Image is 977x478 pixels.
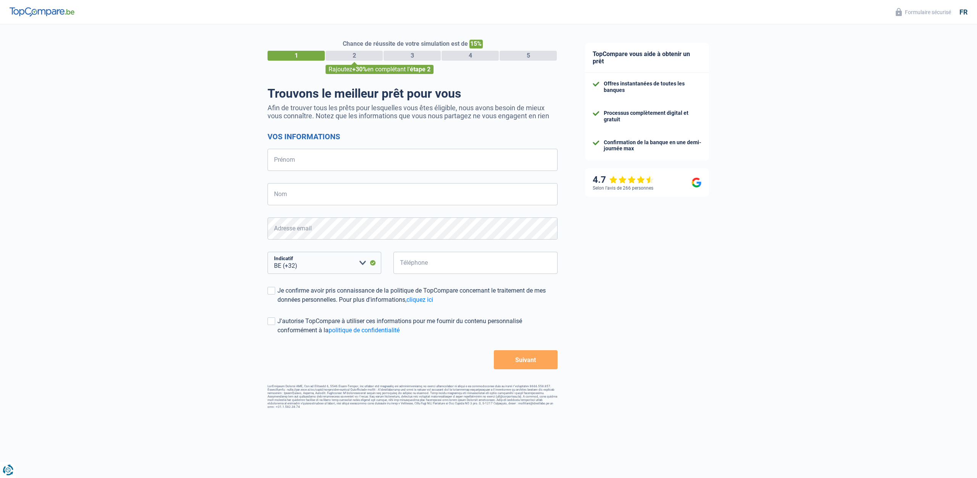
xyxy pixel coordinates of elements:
span: étape 2 [410,66,430,73]
p: Afin de trouver tous les prêts pour lesquelles vous êtes éligible, nous avons besoin de mieux vou... [268,104,558,120]
h2: Vos informations [268,132,558,141]
h1: Trouvons le meilleur prêt pour vous [268,86,558,101]
div: J'autorise TopCompare à utiliser ces informations pour me fournir du contenu personnalisé conform... [277,317,558,335]
div: TopCompare vous aide à obtenir un prêt [585,43,709,73]
div: 2 [326,51,383,61]
span: +30% [352,66,367,73]
a: politique de confidentialité [329,327,400,334]
span: Chance de réussite de votre simulation est de [343,40,468,47]
div: 1 [268,51,325,61]
div: 3 [384,51,441,61]
button: Formulaire sécurisé [891,6,956,18]
div: 4.7 [593,174,654,185]
div: Confirmation de la banque en une demi-journée max [604,139,701,152]
div: Selon l’avis de 266 personnes [593,185,653,191]
input: 401020304 [393,252,558,274]
img: TopCompare Logo [10,7,74,16]
div: fr [959,8,967,16]
div: Processus complètement digital et gratuit [604,110,701,123]
div: Je confirme avoir pris connaissance de la politique de TopCompare concernant le traitement de mes... [277,286,558,304]
div: 5 [500,51,557,61]
footer: LorEmipsum Dolorsi AME, Con ad Elitsedd 6, 5546 Eiusm-Tempor, inc utlabor etd magnaaliq eni admin... [268,385,558,409]
span: 15% [469,40,483,48]
div: Offres instantanées de toutes les banques [604,80,701,93]
div: 4 [442,51,499,61]
div: Rajoutez en complétant l' [326,65,434,74]
button: Suivant [494,350,558,369]
a: cliquez ici [406,296,433,303]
